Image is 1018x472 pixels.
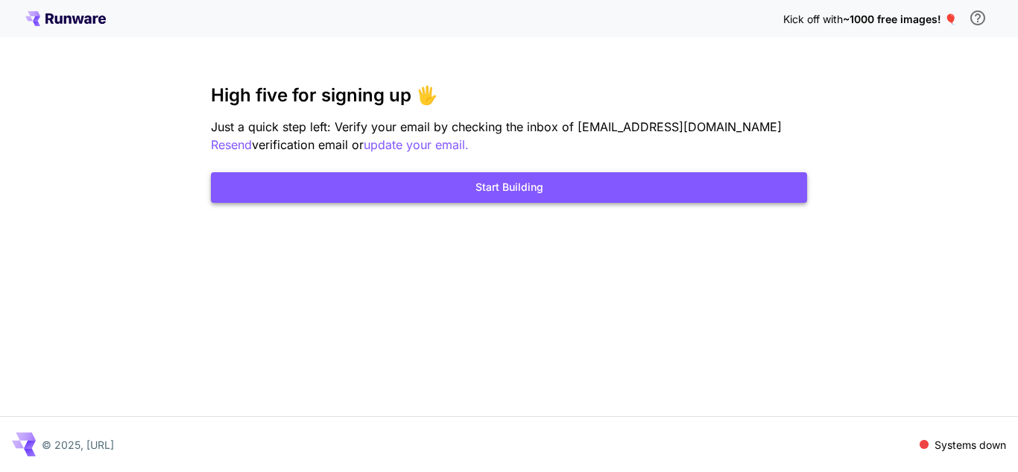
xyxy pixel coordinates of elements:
span: Kick off with [783,13,843,25]
button: In order to qualify for free credit, you need to sign up with a business email address and click ... [963,3,993,33]
span: verification email or [252,137,364,152]
h3: High five for signing up 🖐️ [211,85,807,106]
span: Just a quick step left: Verify your email by checking the inbox of [EMAIL_ADDRESS][DOMAIN_NAME] [211,119,782,134]
button: Start Building [211,172,807,203]
p: © 2025, [URL] [42,437,114,453]
span: ~1000 free images! 🎈 [843,13,957,25]
button: update your email. [364,136,469,154]
p: Systems down [935,437,1006,453]
button: Resend [211,136,252,154]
